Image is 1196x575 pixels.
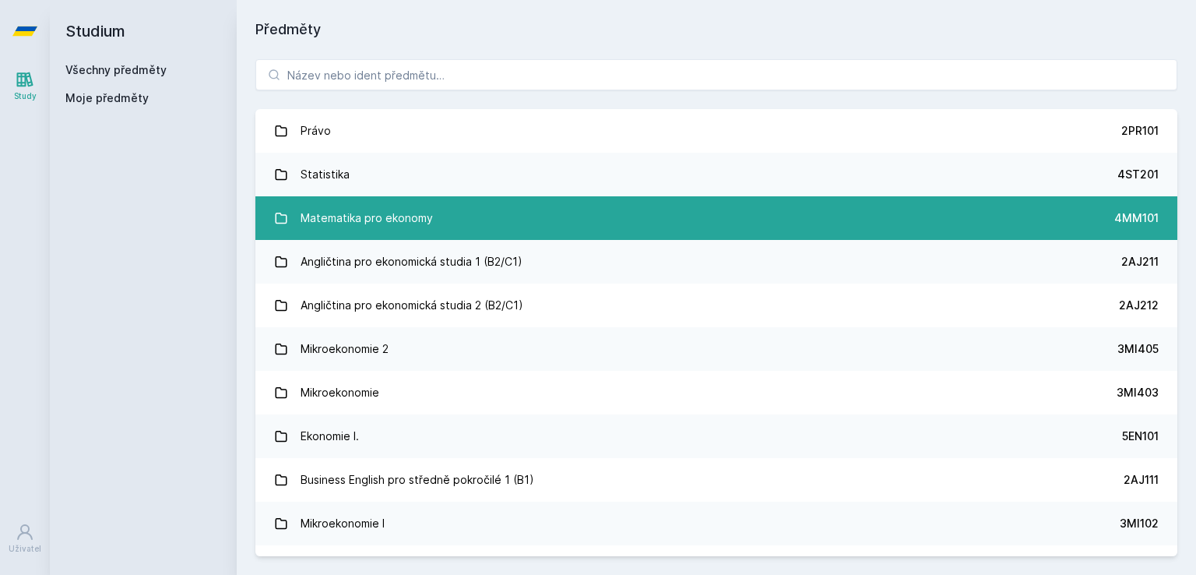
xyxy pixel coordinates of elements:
a: Mikroekonomie 3MI403 [255,371,1177,414]
div: 4MM101 [1114,210,1159,226]
div: 3MI102 [1120,516,1159,531]
div: Uživatel [9,543,41,555]
a: Ekonomie I. 5EN101 [255,414,1177,458]
a: Uživatel [3,515,47,563]
div: 2PR101 [1121,123,1159,139]
div: 5EN101 [1122,429,1159,444]
a: Mikroekonomie 2 3MI405 [255,327,1177,371]
div: 2AJ212 [1119,298,1159,313]
div: Angličtina pro ekonomická studia 2 (B2/C1) [301,290,523,321]
a: Statistika 4ST201 [255,153,1177,196]
a: Study [3,62,47,110]
div: Study [14,90,37,102]
input: Název nebo ident předmětu… [255,59,1177,90]
a: Angličtina pro ekonomická studia 2 (B2/C1) 2AJ212 [255,284,1177,327]
a: Matematika pro ekonomy 4MM101 [255,196,1177,240]
div: Mikroekonomie I [301,508,385,539]
div: 3MI405 [1117,341,1159,357]
div: 2AJ211 [1121,254,1159,270]
div: 4ST201 [1117,167,1159,182]
div: 3MI403 [1117,385,1159,400]
div: Statistika [301,159,350,190]
div: Mikroekonomie 2 [301,333,389,365]
a: Právo 2PR101 [255,109,1177,153]
a: Angličtina pro ekonomická studia 1 (B2/C1) 2AJ211 [255,240,1177,284]
div: Mikroekonomie [301,377,379,408]
h1: Předměty [255,19,1177,41]
a: Business English pro středně pokročilé 1 (B1) 2AJ111 [255,458,1177,502]
div: Matematika pro ekonomy [301,203,433,234]
a: Všechny předměty [65,63,167,76]
div: 2AJ111 [1124,472,1159,488]
div: Angličtina pro ekonomická studia 1 (B2/C1) [301,246,522,277]
span: Moje předměty [65,90,149,106]
a: Mikroekonomie I 3MI102 [255,502,1177,545]
div: Právo [301,115,331,146]
div: Ekonomie I. [301,421,359,452]
div: Business English pro středně pokročilé 1 (B1) [301,464,534,496]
